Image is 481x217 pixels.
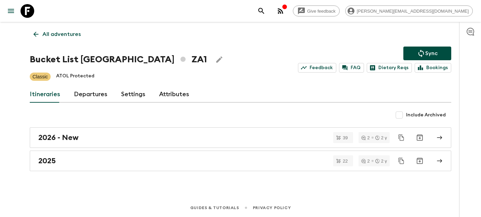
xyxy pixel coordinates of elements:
[159,86,189,103] a: Attributes
[345,5,473,16] div: [PERSON_NAME][EMAIL_ADDRESS][DOMAIN_NAME]
[375,136,387,140] div: 2 y
[298,63,336,73] a: Feedback
[30,86,60,103] a: Itineraries
[303,9,339,14] span: Give feedback
[42,30,81,38] p: All adventures
[121,86,145,103] a: Settings
[74,86,107,103] a: Departures
[212,53,226,66] button: Edit Adventure Title
[339,136,352,140] span: 39
[395,131,407,144] button: Duplicate
[4,4,18,18] button: menu
[339,159,352,163] span: 22
[403,47,451,60] button: Sync adventure departures to the booking engine
[30,27,84,41] a: All adventures
[253,204,291,212] a: Privacy Policy
[395,155,407,167] button: Duplicate
[30,127,451,148] a: 2026 - New
[56,73,94,81] p: ATOL Protected
[30,53,207,66] h1: Bucket List [GEOGRAPHIC_DATA] ZA1
[361,136,369,140] div: 2
[415,63,451,73] a: Bookings
[32,73,48,80] p: Classic
[255,4,268,18] button: search adventures
[367,63,412,73] a: Dietary Reqs
[38,156,56,165] h2: 2025
[406,112,446,118] span: Include Archived
[375,159,387,163] div: 2 y
[425,49,438,58] p: Sync
[30,151,451,171] a: 2025
[413,154,427,168] button: Archive
[190,204,239,212] a: Guides & Tutorials
[293,5,340,16] a: Give feedback
[339,63,364,73] a: FAQ
[413,131,427,144] button: Archive
[361,159,369,163] div: 2
[38,133,79,142] h2: 2026 - New
[353,9,472,14] span: [PERSON_NAME][EMAIL_ADDRESS][DOMAIN_NAME]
